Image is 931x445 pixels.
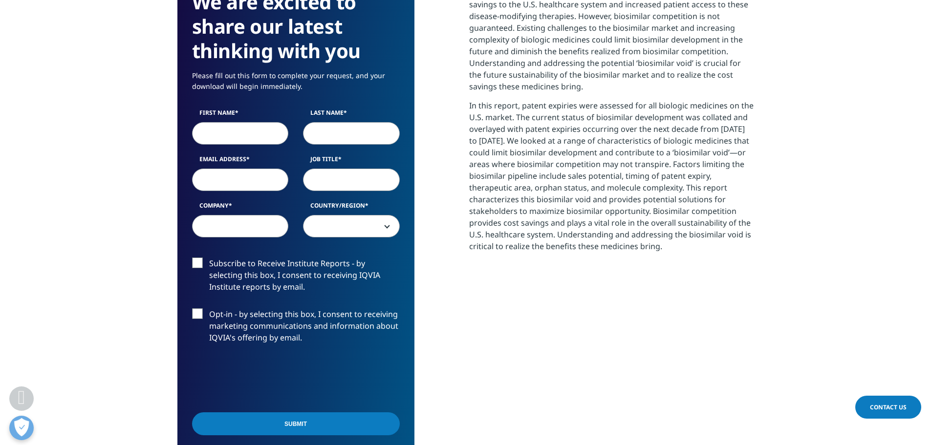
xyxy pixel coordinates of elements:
[192,155,289,169] label: Email Address
[303,155,400,169] label: Job Title
[855,396,921,419] a: Contact Us
[192,308,400,349] label: Opt-in - by selecting this box, I consent to receiving marketing communications and information a...
[303,108,400,122] label: Last Name
[303,201,400,215] label: Country/Region
[9,416,34,440] button: Open Preferences
[192,359,341,397] iframe: reCAPTCHA
[192,108,289,122] label: First Name
[192,70,400,99] p: Please fill out this form to complete your request, and your download will begin immediately.
[192,257,400,298] label: Subscribe to Receive Institute Reports - by selecting this box, I consent to receiving IQVIA Inst...
[192,412,400,435] input: Submit
[192,201,289,215] label: Company
[469,100,754,259] p: In this report, patent expiries were assessed for all biologic medicines on the U.S. market. The ...
[870,403,907,411] span: Contact Us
